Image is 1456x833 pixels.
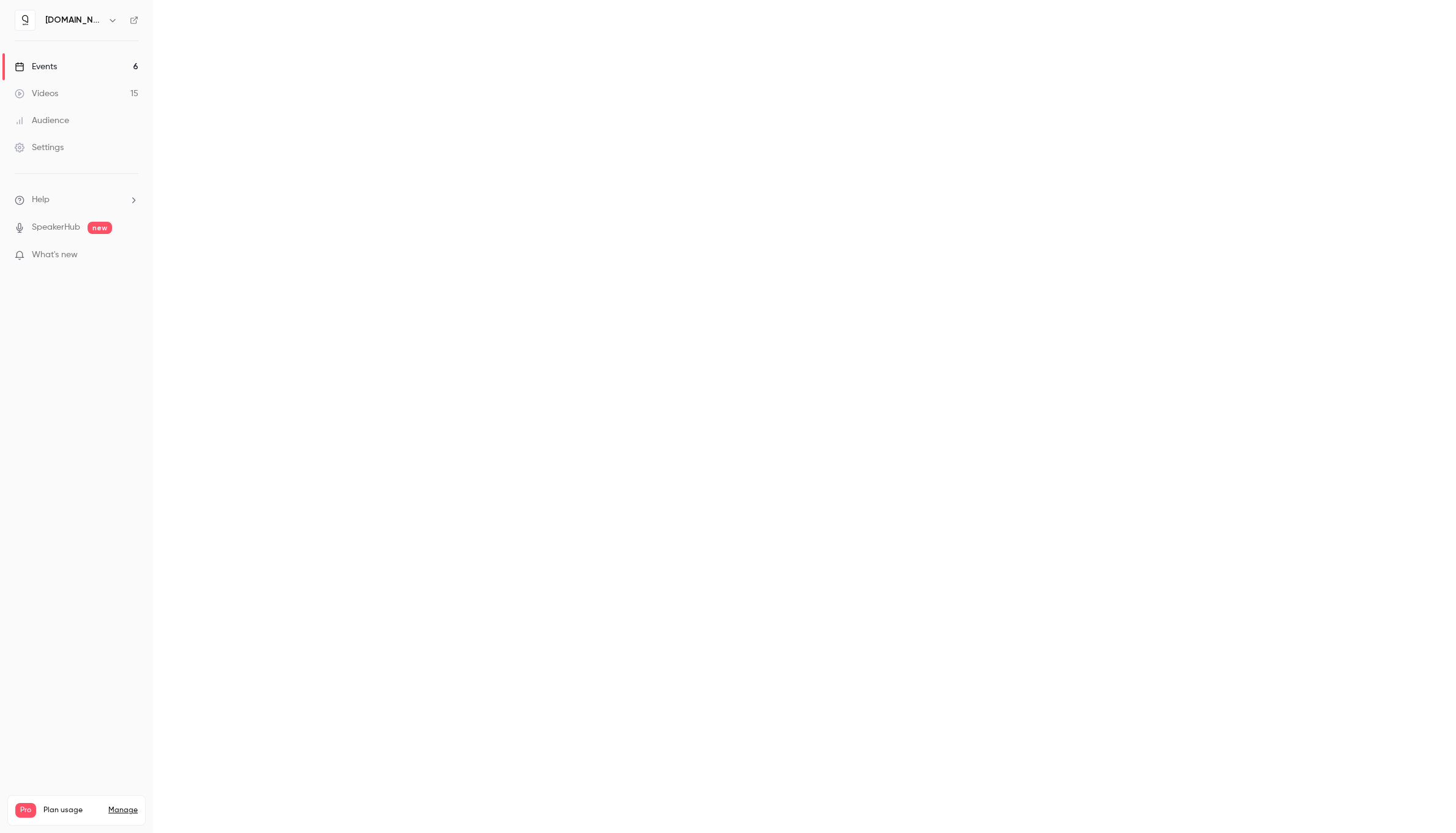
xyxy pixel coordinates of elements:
iframe: Noticeable Trigger [124,250,138,261]
div: Videos [15,88,58,100]
span: new [88,222,112,234]
div: Settings [15,141,64,154]
div: Audience [15,115,69,127]
img: quico.io [15,10,35,30]
div: Events [15,61,57,73]
span: Help [32,194,50,206]
span: Plan usage [43,805,101,815]
a: Manage [108,805,138,815]
span: Pro [15,803,36,818]
a: SpeakerHub [32,221,80,234]
span: What's new [32,249,78,262]
h6: [DOMAIN_NAME] [45,14,103,26]
li: help-dropdown-opener [15,194,138,206]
